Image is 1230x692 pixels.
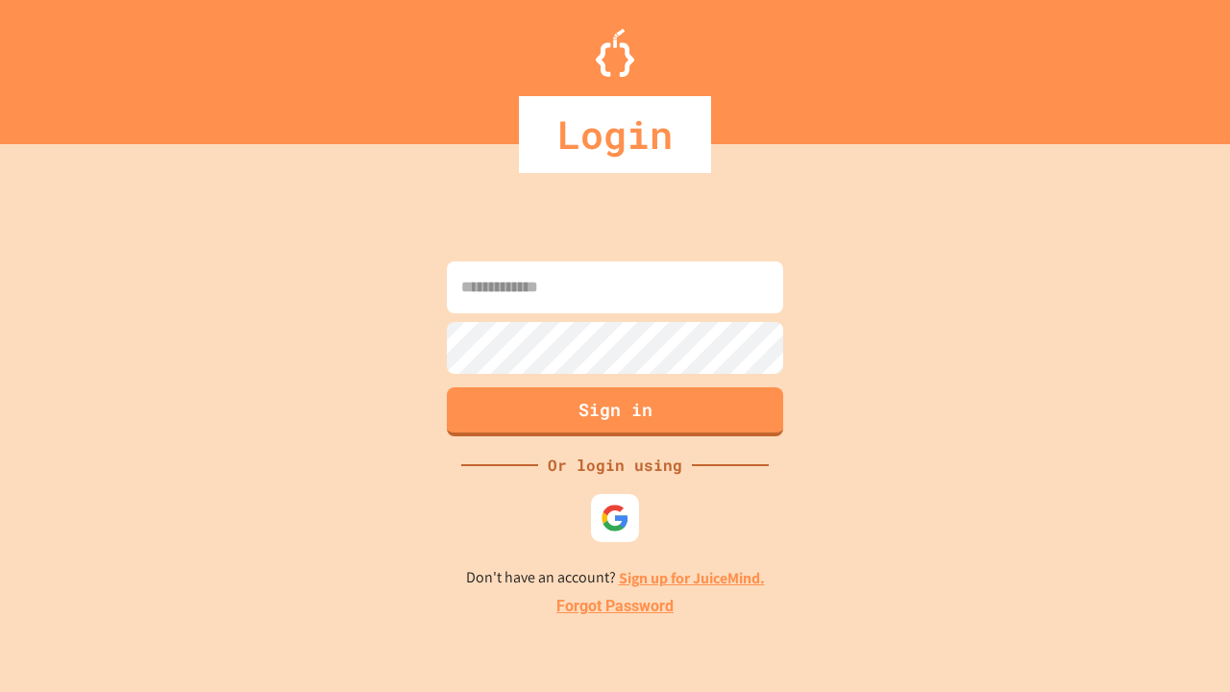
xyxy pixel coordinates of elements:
[596,29,634,77] img: Logo.svg
[1070,531,1211,613] iframe: chat widget
[519,96,711,173] div: Login
[466,566,765,590] p: Don't have an account?
[556,595,674,618] a: Forgot Password
[619,568,765,588] a: Sign up for JuiceMind.
[447,387,783,436] button: Sign in
[538,454,692,477] div: Or login using
[601,504,629,532] img: google-icon.svg
[1149,615,1211,673] iframe: chat widget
